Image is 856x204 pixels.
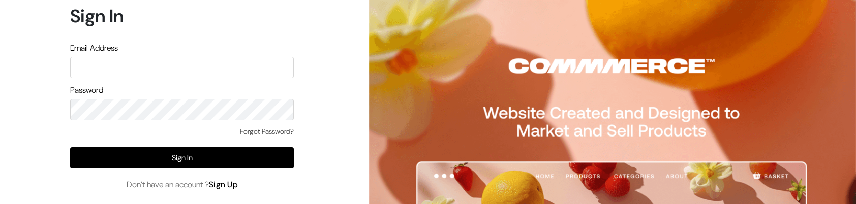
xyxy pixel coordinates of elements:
[70,42,118,54] label: Email Address
[209,179,238,190] a: Sign Up
[70,84,103,96] label: Password
[127,179,238,191] span: Don’t have an account ?
[70,5,294,27] h1: Sign In
[70,147,294,168] button: Sign In
[240,126,294,137] a: Forgot Password?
